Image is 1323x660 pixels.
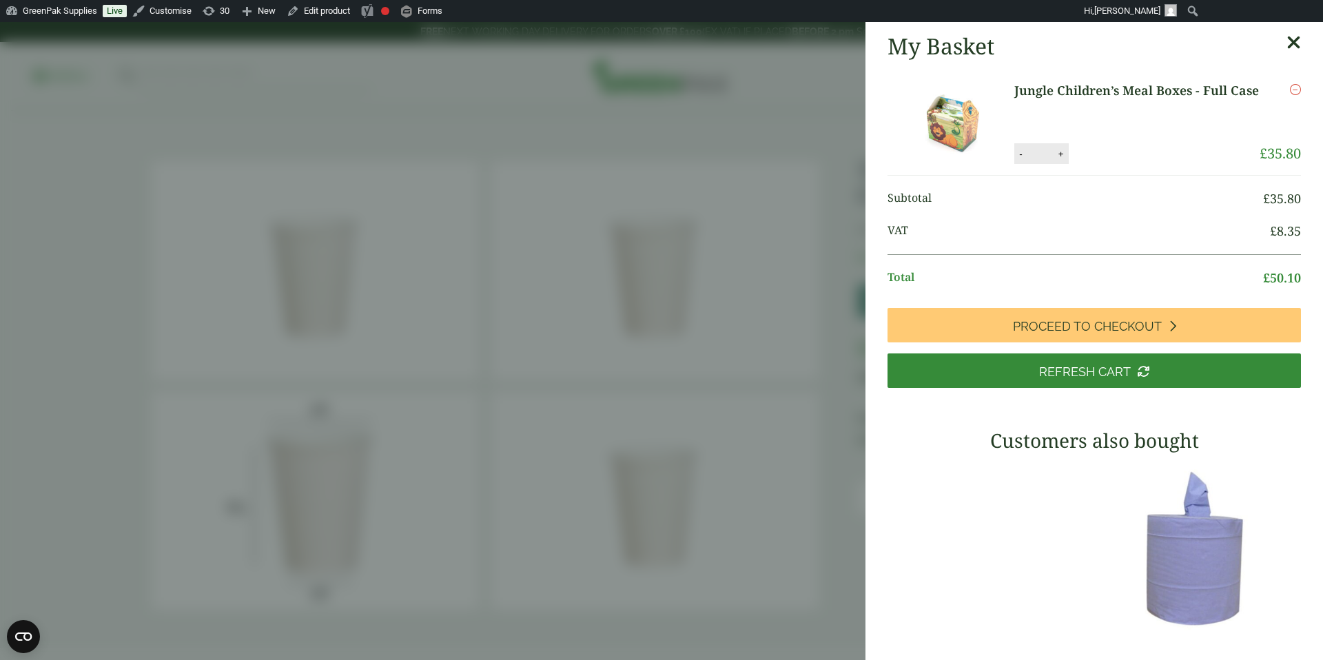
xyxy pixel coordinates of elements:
span: VAT [888,222,1270,240]
h3: Customers also bought [888,429,1301,453]
span: Total [888,269,1263,287]
bdi: 8.35 [1270,223,1301,239]
span: £ [1260,144,1267,163]
a: Refresh Cart [888,353,1301,388]
bdi: 50.10 [1263,269,1301,286]
button: Open CMP widget [7,620,40,653]
bdi: 35.80 [1260,144,1301,163]
img: 3630017-2-Ply-Blue-Centre-Feed-104m [1101,462,1301,635]
span: Refresh Cart [1039,364,1131,380]
a: Proceed to Checkout [888,308,1301,342]
button: + [1054,148,1068,160]
a: Live [103,5,127,17]
span: £ [1263,269,1270,286]
a: Jungle Children’s Meal Boxes - Full Case [1014,81,1259,100]
button: - [1015,148,1026,160]
span: Proceed to Checkout [1013,319,1162,334]
span: £ [1270,223,1277,239]
span: Subtotal [888,189,1263,208]
h2: My Basket [888,33,994,59]
span: £ [1263,190,1270,207]
span: [PERSON_NAME] [1094,6,1160,16]
a: Remove this item [1290,81,1301,98]
bdi: 35.80 [1263,190,1301,207]
div: Focus keyphrase not set [381,7,389,15]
